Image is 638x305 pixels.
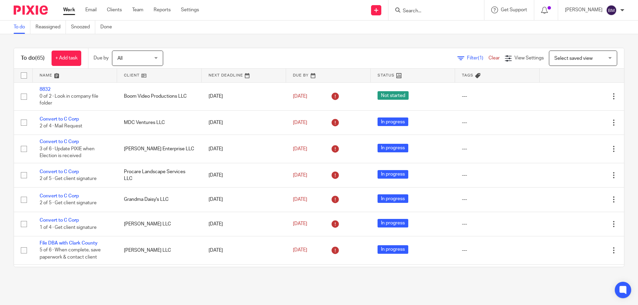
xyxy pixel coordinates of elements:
td: Chart Your Future LLC [117,264,201,292]
a: Convert to C Corp [40,194,79,198]
span: Get Support [501,8,527,12]
a: To do [14,20,30,34]
a: Settings [181,6,199,13]
span: [DATE] [293,120,307,125]
a: Team [132,6,143,13]
span: 1 of 4 · Get client signature [40,225,97,230]
span: In progress [378,245,408,254]
td: [PERSON_NAME] LLC [117,236,201,264]
span: [DATE] [293,147,307,151]
span: [DATE] [293,222,307,226]
span: All [117,56,123,61]
span: 3 of 6 · Update PIXIE when Election is received [40,147,95,158]
span: [DATE] [293,197,307,202]
div: --- [462,93,533,100]
a: Clear [488,56,500,60]
td: Boom Video Productions LLC [117,82,201,110]
a: File DBA with Clark County [40,241,98,246]
a: Done [100,20,117,34]
td: [DATE] [202,188,286,212]
span: (1) [478,56,483,60]
td: MDC Ventures LLC [117,110,201,135]
div: --- [462,145,533,152]
td: [PERSON_NAME] Enterprise LLC [117,135,201,163]
td: [DATE] [202,236,286,264]
td: [DATE] [202,163,286,187]
td: Grandma Daisy's LLC [117,188,201,212]
div: --- [462,119,533,126]
span: 2 of 5 · Get client signature [40,201,97,206]
a: Convert to C Corp [40,117,79,122]
div: --- [462,221,533,227]
span: 5 of 6 · When complete, save paperwork & contact client [40,248,101,260]
p: [PERSON_NAME] [565,6,602,13]
div: --- [462,196,533,203]
input: Search [402,8,464,14]
span: Not started [378,91,409,100]
span: In progress [378,170,408,179]
a: Convert to C Corp [40,169,79,174]
td: [DATE] [202,264,286,292]
p: Due by [94,55,109,61]
a: 8832 [40,87,51,92]
a: Work [63,6,75,13]
td: [DATE] [202,110,286,135]
span: [DATE] [293,248,307,253]
span: 0 of 2 · Look in company file folder [40,94,98,106]
span: In progress [378,117,408,126]
a: Reassigned [36,20,66,34]
span: Tags [462,73,473,77]
td: [DATE] [202,82,286,110]
a: Reports [154,6,171,13]
span: (65) [35,55,45,61]
td: Procare Landscape Services LLC [117,163,201,187]
span: In progress [378,194,408,203]
span: View Settings [514,56,544,60]
span: Select saved view [554,56,593,61]
td: [DATE] [202,212,286,236]
img: svg%3E [606,5,617,16]
div: --- [462,172,533,179]
img: Pixie [14,5,48,15]
span: [DATE] [293,94,307,99]
a: Email [85,6,97,13]
a: + Add task [52,51,81,66]
h1: To do [21,55,45,62]
span: [DATE] [293,173,307,178]
a: Convert to C Corp [40,139,79,144]
span: In progress [378,219,408,227]
span: 2 of 4 · Mail Request [40,124,82,128]
span: 2 of 5 · Get client signature [40,176,97,181]
td: [PERSON_NAME] LLC [117,212,201,236]
a: Snoozed [71,20,95,34]
span: In progress [378,144,408,152]
a: Convert to C Corp [40,218,79,223]
div: --- [462,247,533,254]
td: [DATE] [202,135,286,163]
span: Filter [467,56,488,60]
a: Clients [107,6,122,13]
